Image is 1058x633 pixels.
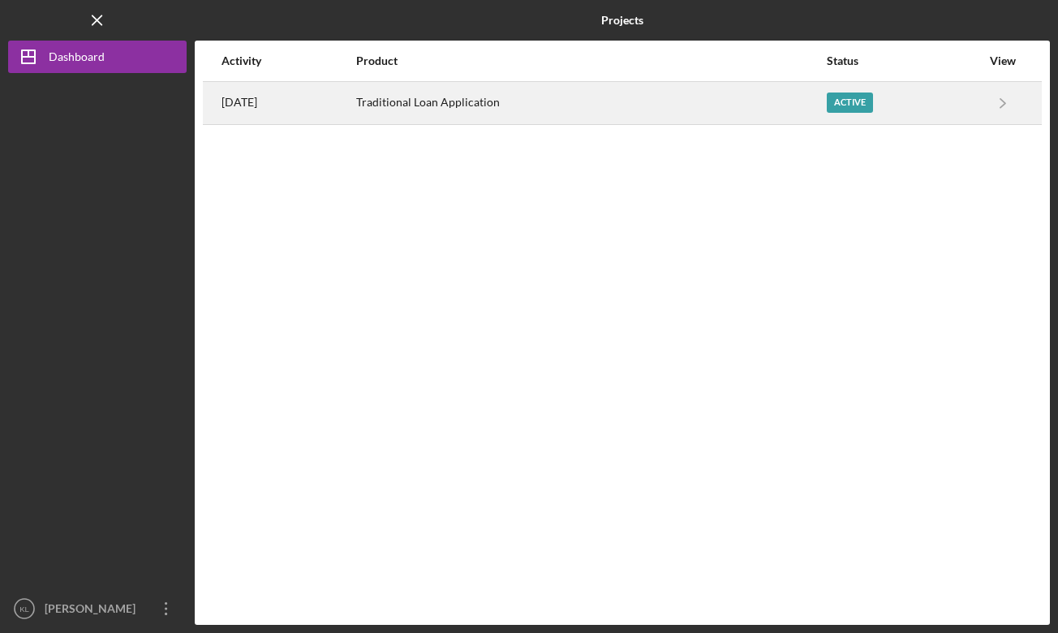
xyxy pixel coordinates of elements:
div: View [983,54,1023,67]
div: Activity [221,54,355,67]
button: Dashboard [8,41,187,73]
div: Active [827,93,873,113]
div: [PERSON_NAME] [41,592,146,629]
text: KL [19,605,29,614]
div: Dashboard [49,41,105,77]
button: KL[PERSON_NAME] [8,592,187,625]
div: Product [356,54,826,67]
div: Status [827,54,981,67]
div: Traditional Loan Application [356,83,826,123]
b: Projects [601,14,643,27]
time: 2025-10-07 14:14 [221,96,257,109]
